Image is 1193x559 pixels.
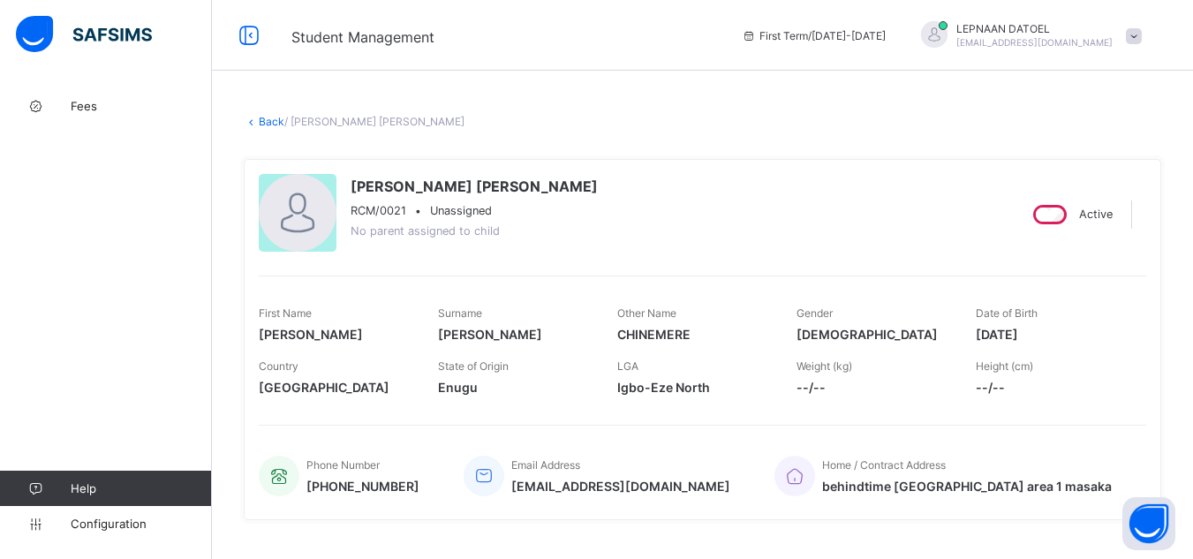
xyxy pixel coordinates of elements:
span: Height (cm) [976,359,1033,373]
span: [DEMOGRAPHIC_DATA] [797,327,949,342]
span: [DATE] [976,327,1129,342]
button: Open asap [1122,497,1175,550]
span: --/-- [797,380,949,395]
span: session/term information [742,29,886,42]
span: --/-- [976,380,1129,395]
span: Fees [71,99,212,113]
span: Surname [438,306,482,320]
span: No parent assigned to child [351,224,500,238]
span: behindtime [GEOGRAPHIC_DATA] area 1 masaka [822,479,1112,494]
span: Weight (kg) [797,359,852,373]
span: State of Origin [438,359,509,373]
span: RCM/0021 [351,204,406,217]
div: LEPNAANDATOEL [903,21,1151,50]
span: LEPNAAN DATOEL [956,22,1113,35]
span: [EMAIL_ADDRESS][DOMAIN_NAME] [956,37,1113,48]
span: Home / Contract Address [822,458,946,472]
span: Phone Number [306,458,380,472]
span: Enugu [438,380,591,395]
span: CHINEMERE [617,327,770,342]
span: [PERSON_NAME] [438,327,591,342]
span: Email Address [511,458,580,472]
span: Igbo-Eze North [617,380,770,395]
span: First Name [259,306,312,320]
span: Help [71,481,211,495]
span: Configuration [71,517,211,531]
span: [PHONE_NUMBER] [306,479,419,494]
span: LGA [617,359,638,373]
span: Other Name [617,306,676,320]
a: Back [259,115,284,128]
span: [PERSON_NAME] [259,327,412,342]
span: Date of Birth [976,306,1038,320]
span: [GEOGRAPHIC_DATA] [259,380,412,395]
span: Student Management [291,28,434,46]
img: safsims [16,16,152,53]
span: Active [1079,208,1113,221]
span: / [PERSON_NAME] [PERSON_NAME] [284,115,464,128]
span: Gender [797,306,833,320]
span: [PERSON_NAME] [PERSON_NAME] [351,178,598,195]
span: Country [259,359,298,373]
div: • [351,204,598,217]
span: Unassigned [430,204,492,217]
span: [EMAIL_ADDRESS][DOMAIN_NAME] [511,479,730,494]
